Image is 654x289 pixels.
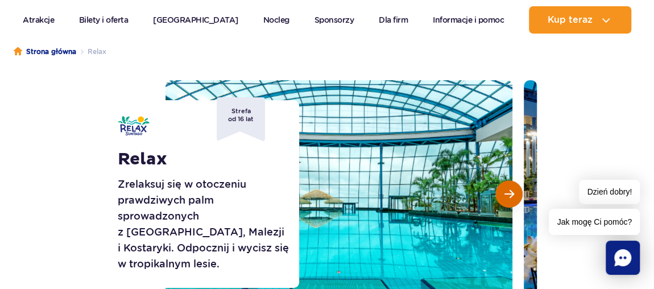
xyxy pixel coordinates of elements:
button: Kup teraz [529,6,631,34]
a: Bilety i oferta [79,6,129,34]
a: [GEOGRAPHIC_DATA] [153,6,238,34]
span: Dzień dobry! [579,180,640,204]
a: Nocleg [263,6,289,34]
img: Relax [118,116,150,135]
h1: Relax [118,149,290,170]
a: Atrakcje [23,6,54,34]
li: Relax [76,46,106,57]
div: Chat [606,241,640,275]
a: Sponsorzy [314,6,354,34]
span: Jak mogę Ci pomóc? [549,209,640,235]
a: Dla firm [379,6,408,34]
span: Kup teraz [547,15,592,25]
a: Strona główna [14,46,76,57]
p: Zrelaksuj się w otoczeniu prawdziwych palm sprowadzonych z [GEOGRAPHIC_DATA], Malezji i Kostaryki... [118,176,290,272]
button: Następny slajd [495,180,523,208]
span: Strefa od 16 lat [217,97,265,141]
a: Informacje i pomoc [433,6,504,34]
